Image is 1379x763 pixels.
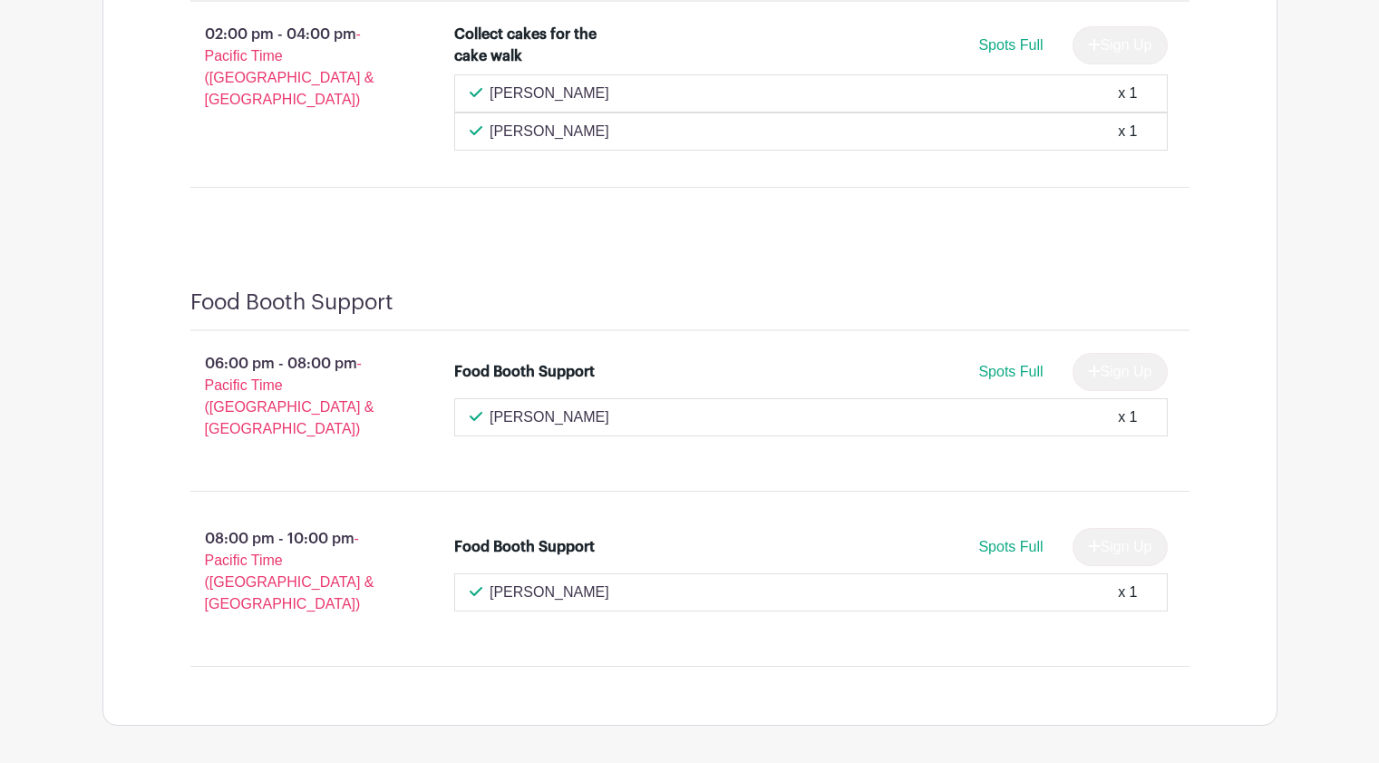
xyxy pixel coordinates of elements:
div: x 1 [1118,406,1137,428]
p: 02:00 pm - 04:00 pm [161,16,426,118]
div: x 1 [1118,582,1137,603]
div: Food Booth Support [454,536,595,558]
span: Spots Full [978,364,1043,379]
p: [PERSON_NAME] [490,83,609,104]
span: Spots Full [978,539,1043,554]
p: 06:00 pm - 08:00 pm [161,346,426,447]
div: Collect cakes for the cake walk [454,24,611,67]
p: [PERSON_NAME] [490,121,609,142]
p: [PERSON_NAME] [490,406,609,428]
div: x 1 [1118,121,1137,142]
span: - Pacific Time ([GEOGRAPHIC_DATA] & [GEOGRAPHIC_DATA]) [205,26,374,107]
h4: Food Booth Support [190,289,393,316]
p: 08:00 pm - 10:00 pm [161,521,426,622]
span: Spots Full [978,37,1043,53]
div: x 1 [1118,83,1137,104]
div: Food Booth Support [454,361,595,383]
p: [PERSON_NAME] [490,582,609,603]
